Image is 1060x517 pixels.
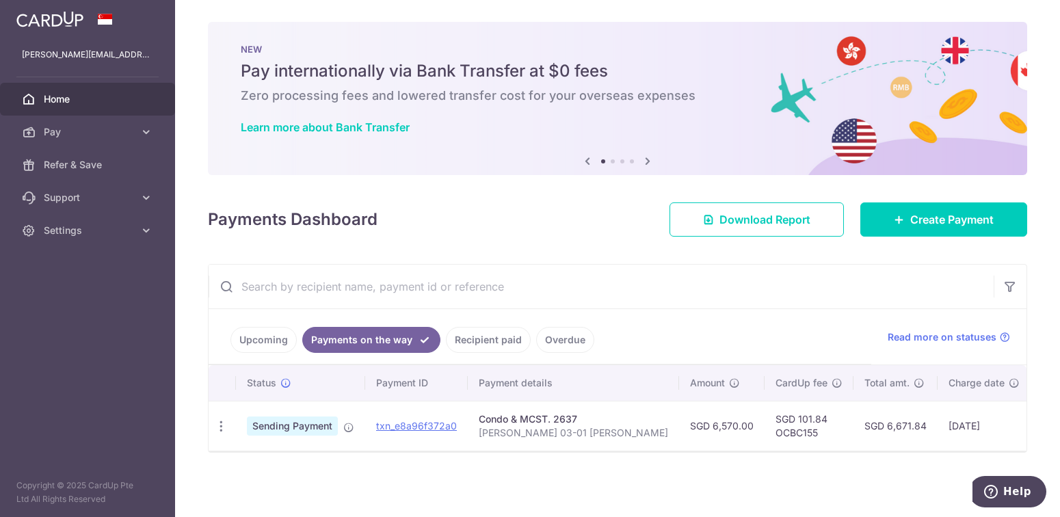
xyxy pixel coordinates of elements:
span: CardUp fee [776,376,827,390]
span: Pay [44,125,134,139]
td: SGD 101.84 OCBC155 [765,401,853,451]
img: CardUp [16,11,83,27]
td: SGD 6,570.00 [679,401,765,451]
span: Sending Payment [247,416,338,436]
a: Recipient paid [446,327,531,353]
h4: Payments Dashboard [208,207,377,232]
h5: Pay internationally via Bank Transfer at $0 fees [241,60,994,82]
a: Download Report [670,202,844,237]
span: Download Report [719,211,810,228]
span: Support [44,191,134,204]
span: Create Payment [910,211,994,228]
span: Refer & Save [44,158,134,172]
a: Overdue [536,327,594,353]
th: Payment ID [365,365,468,401]
p: NEW [241,44,994,55]
span: Total amt. [864,376,910,390]
th: Payment details [468,365,679,401]
p: [PERSON_NAME][EMAIL_ADDRESS][PERSON_NAME][DOMAIN_NAME] [22,48,153,62]
td: SGD 6,671.84 [853,401,938,451]
div: Condo & MCST. 2637 [479,412,668,426]
img: Bank transfer banner [208,22,1027,175]
span: Home [44,92,134,106]
a: Payments on the way [302,327,440,353]
span: Amount [690,376,725,390]
a: Create Payment [860,202,1027,237]
a: Read more on statuses [888,330,1010,344]
span: Settings [44,224,134,237]
input: Search by recipient name, payment id or reference [209,265,994,308]
td: [DATE] [938,401,1031,451]
p: [PERSON_NAME] 03-01 [PERSON_NAME] [479,426,668,440]
iframe: Opens a widget where you can find more information [972,476,1046,510]
a: Learn more about Bank Transfer [241,120,410,134]
h6: Zero processing fees and lowered transfer cost for your overseas expenses [241,88,994,104]
a: txn_e8a96f372a0 [376,420,457,432]
a: Upcoming [230,327,297,353]
span: Read more on statuses [888,330,996,344]
span: Status [247,376,276,390]
span: Charge date [949,376,1005,390]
